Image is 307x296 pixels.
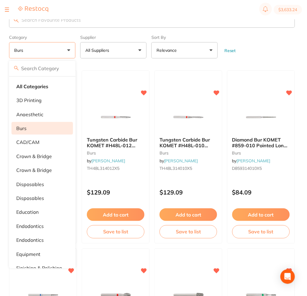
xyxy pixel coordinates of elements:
p: $84.09 [232,189,290,196]
label: Supplier [80,35,147,40]
strong: All Categories [16,84,48,89]
p: Equipment [16,251,40,257]
small: burs [87,151,144,155]
input: Search Favourite Products [9,12,295,28]
p: education [16,209,39,215]
small: burs [232,151,290,155]
p: burs [14,47,26,53]
span: TH48L314012X5 [87,166,119,171]
button: Add to cart [160,208,217,221]
button: Save to list [87,225,144,238]
p: Relevance [157,47,179,53]
button: Relevance [151,42,218,58]
button: Reset [223,48,238,53]
p: crown & bridge [16,154,52,159]
button: burs [9,42,75,58]
img: Restocq Logo [18,6,48,12]
span: by [232,158,271,164]
p: Endodontics [16,237,44,243]
small: burs [160,151,217,155]
span: D859314010X5 [232,166,262,171]
input: Search Category [9,61,75,76]
button: Save to list [232,225,290,238]
span: TH48L314010X5 [160,166,192,171]
li: Clear selection [11,80,73,93]
p: 3D Printing [16,98,42,103]
p: Disposables [16,195,44,201]
b: Tungsten Carbide Bur KOMET #H48L-010 Finishing Flame FGx5 [160,137,217,148]
a: [PERSON_NAME] [91,158,125,164]
p: endodontics [16,223,44,229]
span: Diamond Bur KOMET #859-010 Pointed Long FG Pack of 5 [232,137,288,154]
b: Diamond Bur KOMET #859-010 Pointed Long FG Pack of 5 [232,137,290,148]
button: Save to list [160,225,217,238]
p: $129.09 [160,189,217,196]
label: Category [9,35,75,40]
button: Add to cart [87,208,144,221]
div: Open Intercom Messenger [280,270,295,284]
span: by [87,158,125,164]
label: Sort By [151,35,218,40]
b: Tungsten Carbide Bur KOMET #H48L-012 Finishing Flame FGx5 [87,137,144,148]
p: Crown & Bridge [16,167,52,173]
p: $129.09 [87,189,144,196]
span: by [160,158,198,164]
a: Restocq Logo [18,6,48,13]
button: All Suppliers [80,42,147,58]
span: Tungsten Carbide Bur KOMET #H48L-012 Finishing Flame FGx5 [87,137,137,154]
img: Tungsten Carbide Bur KOMET #H48L-012 Finishing Flame FGx5 [96,102,135,132]
span: Tungsten Carbide Bur KOMET #H48L-010 Finishing Flame FGx5 [160,137,210,154]
p: burs [16,126,27,131]
img: Diamond Bur KOMET #859-010 Pointed Long FG Pack of 5 [242,102,281,132]
a: [PERSON_NAME] [164,158,198,164]
p: CAD/CAM [16,139,40,145]
p: finishing & polishing [16,265,62,271]
a: [PERSON_NAME] [237,158,271,164]
p: All Suppliers [85,47,112,53]
p: anaesthetic [16,112,43,117]
button: Add to cart [232,208,290,221]
p: disposables [16,182,44,187]
button: $3,633.24 [274,5,302,14]
img: Tungsten Carbide Bur KOMET #H48L-010 Finishing Flame FGx5 [169,102,208,132]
